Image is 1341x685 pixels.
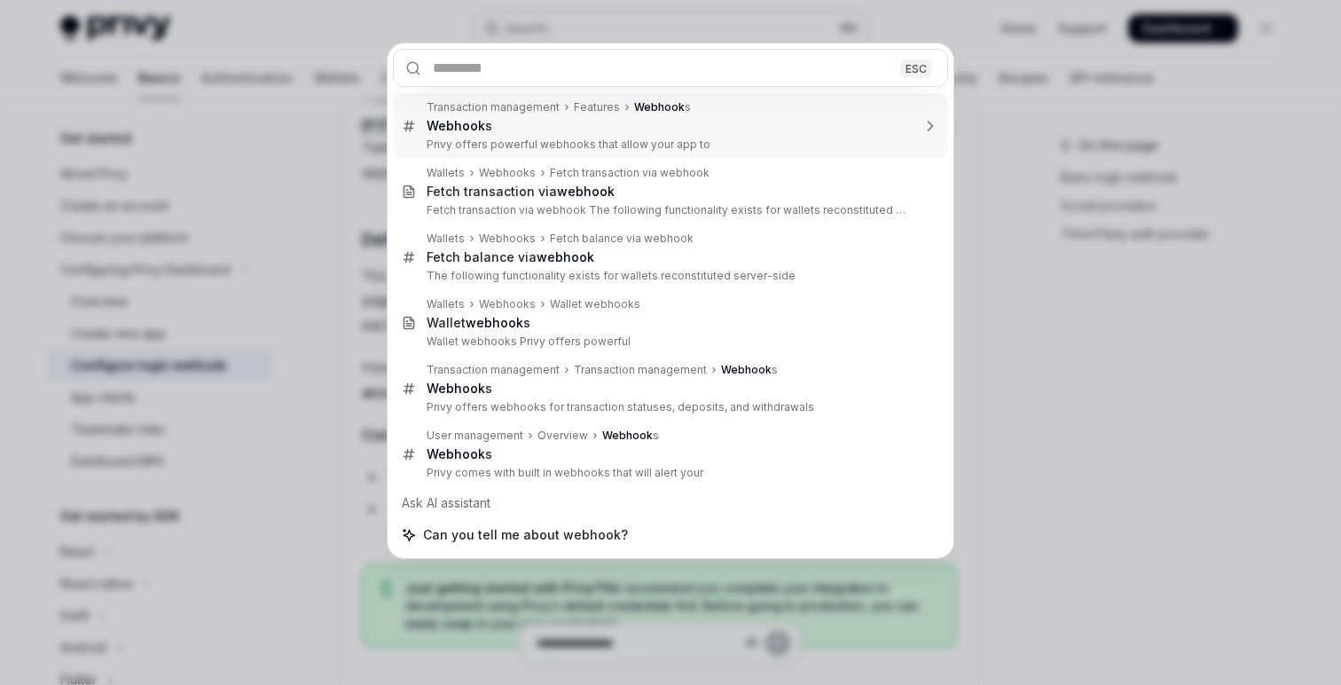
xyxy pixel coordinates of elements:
p: Fetch transaction via webhook The following functionality exists for wallets reconstituted server-s [427,203,911,217]
div: Webhooks [479,297,536,311]
div: Features [574,100,620,114]
div: Transaction management [427,100,560,114]
div: User management [427,429,523,443]
b: Webhook [427,381,485,396]
div: Fetch balance via [427,249,594,265]
b: webhook [537,249,594,264]
div: Transaction management [574,363,707,377]
p: Privy offers webhooks for transaction statuses, deposits, and withdrawals [427,400,911,414]
div: Webhooks [479,232,536,246]
b: Webhook [427,118,485,133]
p: The following functionality exists for wallets reconstituted server-side [427,269,911,283]
div: Overview [537,429,588,443]
b: webhook [557,184,615,199]
div: Wallets [427,232,465,246]
div: Wallets [427,166,465,180]
p: Privy comes with built in webhooks that will alert your [427,466,911,480]
div: Ask AI assistant [393,487,948,519]
div: s [427,381,492,397]
div: s [721,363,778,377]
div: Fetch transaction via [427,184,615,200]
div: Fetch transaction via webhook [550,166,710,180]
div: s [602,429,659,443]
b: webhook [466,315,523,330]
div: Wallets [427,297,465,311]
div: s [634,100,691,114]
div: Fetch balance via webhook [550,232,694,246]
b: Webhook [634,100,685,114]
div: Webhooks [479,166,536,180]
div: ESC [900,59,932,77]
div: Transaction management [427,363,560,377]
div: s [427,446,492,462]
div: s [427,118,492,134]
div: Wallet webhooks [550,297,640,311]
p: Wallet webhooks Privy offers powerful [427,335,911,349]
b: Webhook [721,363,772,376]
b: Webhook [602,429,653,442]
b: Webhook [427,446,485,461]
span: Can you tell me about webhook? [423,526,628,544]
div: Wallet s [427,315,530,331]
p: Privy offers powerful webhooks that allow your app to [427,138,911,152]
